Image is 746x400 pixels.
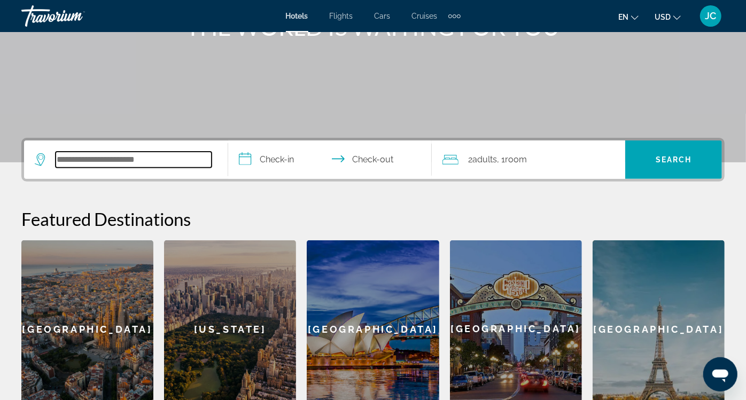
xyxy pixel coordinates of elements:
a: Flights [330,12,353,20]
button: Search [625,140,722,179]
a: Travorium [21,2,128,30]
span: Room [505,154,527,164]
button: Travelers: 2 adults, 0 children [432,140,625,179]
button: Extra navigation items [448,7,461,25]
a: Cars [375,12,391,20]
span: 2 [468,152,497,167]
span: Search [656,155,692,164]
span: Adults [472,154,497,164]
span: , 1 [497,152,527,167]
span: JC [705,11,717,21]
span: USD [655,13,671,21]
button: Check in and out dates [228,140,432,179]
iframe: Button to launch messaging window [703,357,737,391]
a: Cruises [412,12,438,20]
button: Change currency [655,9,681,25]
h2: Featured Destinations [21,208,725,230]
button: User Menu [697,5,725,27]
a: Hotels [286,12,308,20]
span: en [618,13,628,21]
div: Search widget [24,140,722,179]
button: Change language [618,9,639,25]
